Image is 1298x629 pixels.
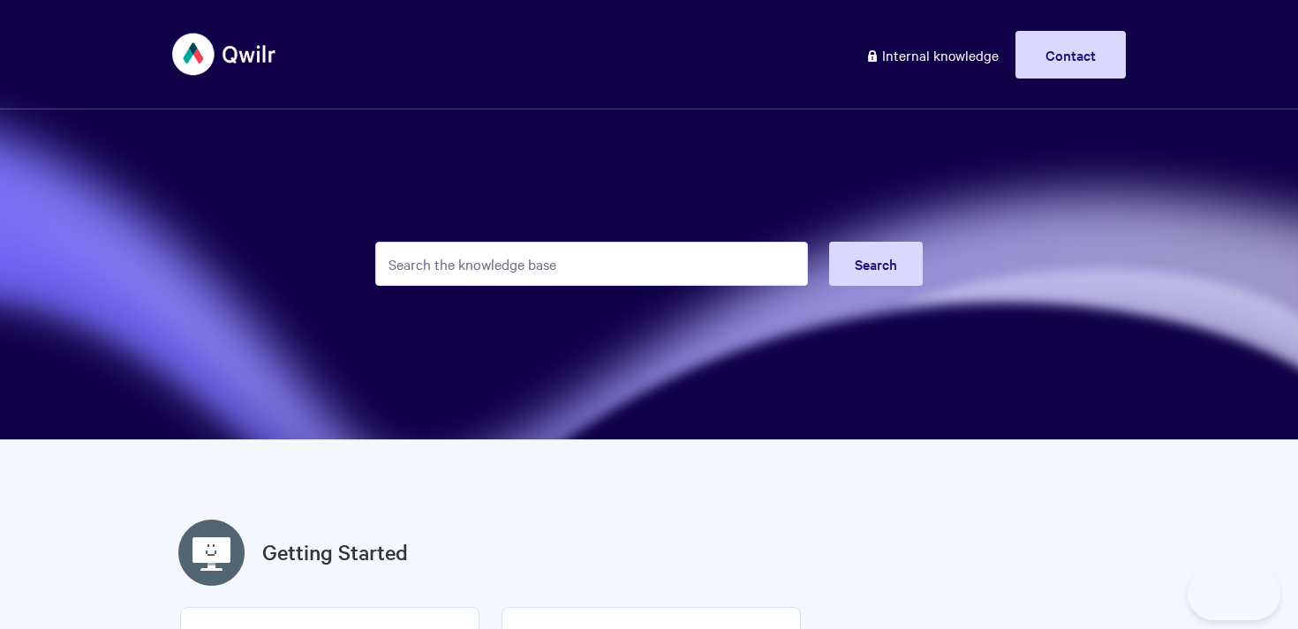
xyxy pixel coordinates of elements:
input: Search the knowledge base [375,242,808,286]
a: Contact [1015,31,1126,79]
a: Getting Started [262,536,408,568]
iframe: Toggle Customer Support [1188,567,1280,620]
button: Search [829,242,923,286]
a: Internal knowledge [852,31,1012,79]
img: Qwilr Help Center [172,21,277,87]
span: Search [855,254,897,273]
